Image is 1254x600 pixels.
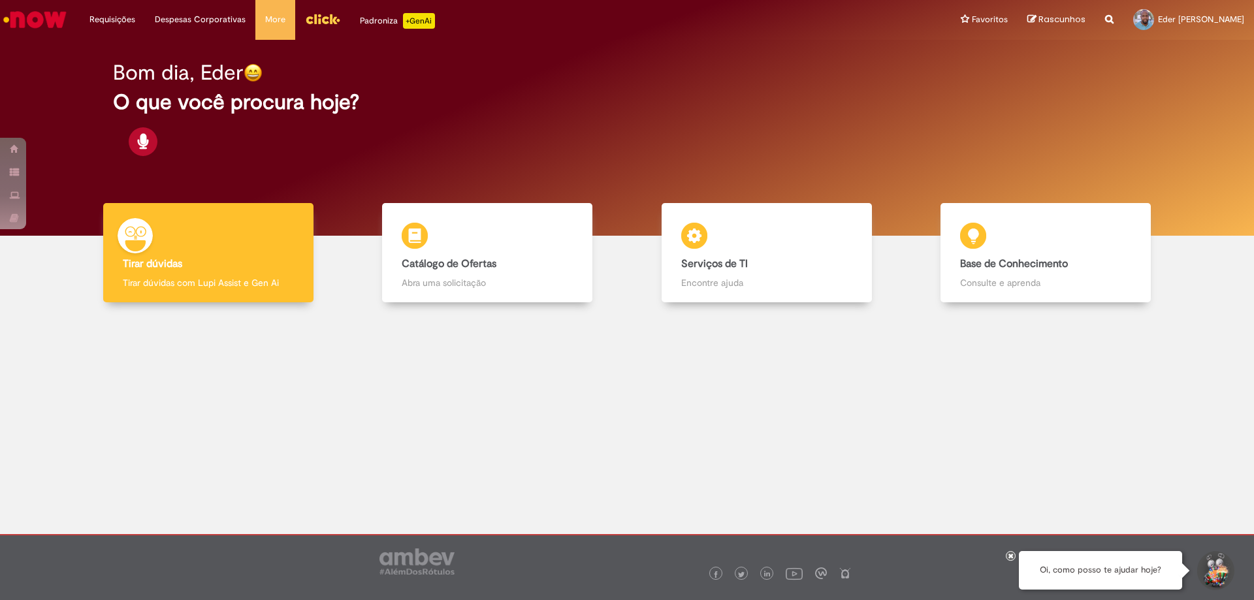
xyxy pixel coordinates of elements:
[403,13,435,29] p: +GenAi
[960,257,1068,270] b: Base de Conhecimento
[681,276,852,289] p: Encontre ajuda
[1195,551,1234,590] button: Iniciar Conversa de Suporte
[627,203,907,303] a: Serviços de TI Encontre ajuda
[681,257,748,270] b: Serviços de TI
[1027,14,1085,26] a: Rascunhos
[402,257,496,270] b: Catálogo de Ofertas
[1019,551,1182,590] div: Oi, como posso te ajudar hoje?
[764,571,771,578] img: logo_footer_linkedin.png
[738,571,745,578] img: logo_footer_twitter.png
[360,13,435,29] div: Padroniza
[305,9,340,29] img: click_logo_yellow_360x200.png
[123,276,294,289] p: Tirar dúvidas com Lupi Assist e Gen Ai
[155,13,246,26] span: Despesas Corporativas
[907,203,1186,303] a: Base de Conhecimento Consulte e aprenda
[244,63,263,82] img: happy-face.png
[1,7,69,33] img: ServiceNow
[113,91,1142,114] h2: O que você procura hoje?
[1038,13,1085,25] span: Rascunhos
[1158,14,1244,25] span: Eder [PERSON_NAME]
[265,13,285,26] span: More
[348,203,628,303] a: Catálogo de Ofertas Abra uma solicitação
[89,13,135,26] span: Requisições
[379,548,455,575] img: logo_footer_ambev_rotulo_gray.png
[69,203,348,303] a: Tirar dúvidas Tirar dúvidas com Lupi Assist e Gen Ai
[786,565,803,582] img: logo_footer_youtube.png
[123,257,182,270] b: Tirar dúvidas
[972,13,1008,26] span: Favoritos
[815,567,827,579] img: logo_footer_workplace.png
[839,567,851,579] img: logo_footer_naosei.png
[113,61,244,84] h2: Bom dia, Eder
[713,571,719,578] img: logo_footer_facebook.png
[960,276,1131,289] p: Consulte e aprenda
[402,276,573,289] p: Abra uma solicitação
